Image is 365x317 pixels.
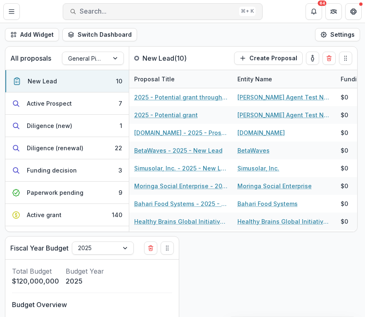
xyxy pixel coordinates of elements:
div: $0 [341,128,348,137]
button: Settings [315,28,360,41]
button: Diligence (renewal)22 [5,137,129,159]
div: Diligence (new) [27,121,72,130]
button: Notifications [306,3,322,20]
button: Paperwork pending9 [5,182,129,204]
button: Switch Dashboard [62,28,137,41]
a: Simusolar, Inc. - 2025 - New Lead [134,164,228,173]
div: $0 [341,199,348,208]
div: 140 [112,211,122,219]
button: Partners [325,3,342,20]
a: [DOMAIN_NAME] - 2025 - Prospect [134,128,228,137]
div: 7 [119,99,122,108]
div: Funding decision [27,166,77,175]
div: 22 [115,144,122,152]
p: 2025 [66,276,104,286]
div: $0 [341,182,348,190]
div: ⌘ + K [239,7,256,16]
p: Budget Year [66,266,104,276]
button: Get Help [345,3,362,20]
a: Simusolar, Inc. [237,164,279,173]
button: Drag [339,52,352,65]
div: 1 [120,121,122,130]
a: Bahari Food Systems [237,199,298,208]
p: $120,000,000 [12,276,59,286]
a: Bahari Food Systems - 2025 - New Lead [134,199,228,208]
a: Moringa Social Enterprise [237,182,312,190]
div: Entity Name [232,70,336,88]
button: Toggle Menu [3,3,20,20]
a: Healthy Brains Global Initiative Inc - 2025 - New Lead [134,217,228,226]
a: [PERSON_NAME] Agent Test Non-profit [237,111,331,119]
div: Diligence (renewal) [27,144,83,152]
p: All proposals [10,53,51,63]
a: 2025 - Potential grant [134,111,198,119]
button: Funding decision3 [5,159,129,182]
button: Create Proposal [234,52,303,65]
div: Paperwork pending [27,188,83,197]
button: Search... [63,3,263,20]
button: Drag [161,241,174,255]
p: Total Budget [12,266,59,276]
a: [DOMAIN_NAME] [237,128,285,137]
div: $0 [341,217,348,226]
div: Active grant [27,211,62,219]
a: Healthy Brains Global Initiative Inc [237,217,331,226]
div: $0 [341,93,348,102]
a: [PERSON_NAME] Agent Test Non-profit [237,93,331,102]
button: New Lead10 [5,70,129,92]
button: Active Prospect7 [5,92,129,115]
div: Proposal Title [129,70,232,88]
div: $0 [341,164,348,173]
p: Budget Overview [12,300,172,310]
div: Entity Name [232,75,277,83]
div: $0 [341,146,348,155]
a: 2025 - Potential grant through ChatGPT Agent [134,93,228,102]
div: 3 [119,166,122,175]
button: Delete card [144,241,157,255]
button: toggle-assigned-to-me [306,52,319,65]
button: Add Widget [5,28,59,41]
p: Fiscal Year Budget [10,243,69,253]
button: Delete card [322,52,336,65]
button: Active grant140 [5,204,129,226]
div: Proposal Title [129,75,180,83]
div: New Lead [28,77,57,85]
div: 64 [318,0,327,6]
a: BetaWaves - 2025 - New Lead [134,146,223,155]
div: Active Prospect [27,99,72,108]
a: BetaWaves [237,146,270,155]
div: 10 [116,77,122,85]
p: New Lead ( 10 ) [142,53,204,63]
div: 9 [119,188,122,197]
span: Search... [80,7,236,15]
a: Moringa Social Enterprise - 2025 - New Lead [134,182,228,190]
button: Diligence (new)1 [5,115,129,137]
div: $0 [341,111,348,119]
